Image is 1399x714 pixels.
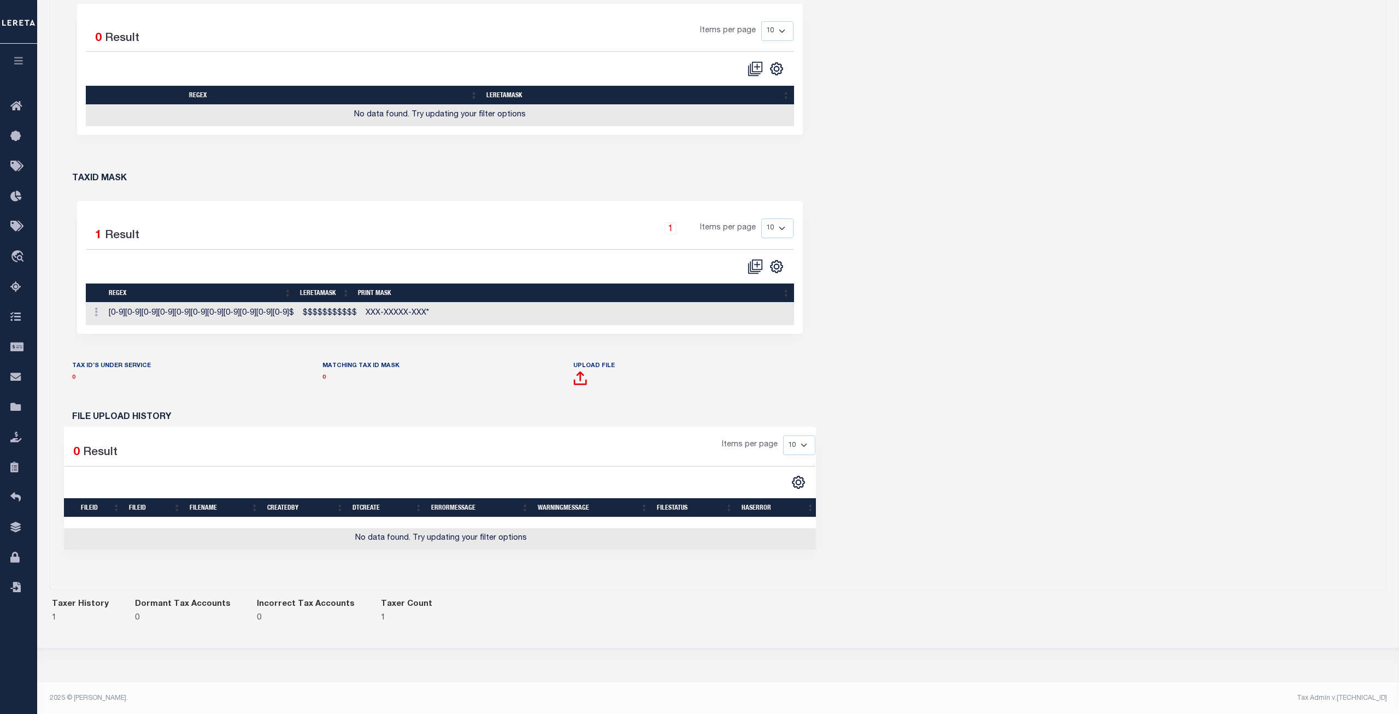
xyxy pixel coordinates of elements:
td: No data found. Try updating your filter options [86,105,794,126]
label: TAX ID’S UNDER SERVICE [72,362,151,371]
th: regex: activate to sort column ascending [185,86,482,105]
th: WarningMessage: activate to sort column ascending [533,498,653,517]
label: Result [105,227,139,245]
label: Result [83,444,117,462]
h6: TAXID MASK [72,174,127,184]
a: 1 [665,222,677,234]
th: leretamask: activate to sort column ascending [482,86,794,105]
h6: FILE UPLOAD HISTORY [72,413,808,422]
th: ErrorMessage: activate to sort column ascending [427,498,533,517]
td: XXX-XXXXX-XXX* [361,303,794,325]
a: 0 [322,375,326,380]
h5: Taxer Count [381,600,432,607]
a: 0 [72,375,75,380]
span: 0 [73,447,80,458]
th: FileID: activate to sort column ascending [64,498,125,517]
th: leretamask: activate to sort column ascending [296,284,354,303]
span: Items per page [700,25,756,37]
span: Items per page [722,439,778,451]
th: CreatedBy: activate to sort column ascending [263,498,348,517]
label: Result [105,30,139,48]
th: Print Mask: activate to sort column ascending [354,284,793,303]
span: 1 [95,230,102,241]
td: [0-9][0-9][0-9][0-9][0-9][0-9][0-9][0-9][0-9][0-9][0-9]$ [104,303,298,325]
th: FileStatus: activate to sort column ascending [653,498,737,517]
div: 0 [135,612,231,624]
span: 0 [95,33,102,44]
h5: Dormant Tax Accounts [135,600,231,607]
label: MATCHING TAX ID MASK [322,362,399,371]
h5: Incorrect Tax Accounts [257,600,355,607]
td: $$$$$$$$$$$ [298,303,361,325]
td: No data found. Try updating your filter options [64,528,819,550]
th: FileName: activate to sort column ascending [185,498,263,517]
th: HasError: activate to sort column ascending [737,498,819,517]
div: 1 [52,612,109,624]
th: FileID: activate to sort column ascending [125,498,185,517]
label: Upload File [573,362,615,371]
span: Items per page [700,222,756,234]
i: travel_explore [10,250,28,264]
h5: Taxer History [52,600,109,607]
th: regex: activate to sort column ascending [104,284,296,303]
div: 1 [381,612,432,624]
div: Tax Admin v.[TECHNICAL_ID] [726,693,1387,703]
th: dtCreate: activate to sort column ascending [348,498,427,517]
div: 0 [257,612,355,624]
div: 2025 © [PERSON_NAME]. [42,693,719,703]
